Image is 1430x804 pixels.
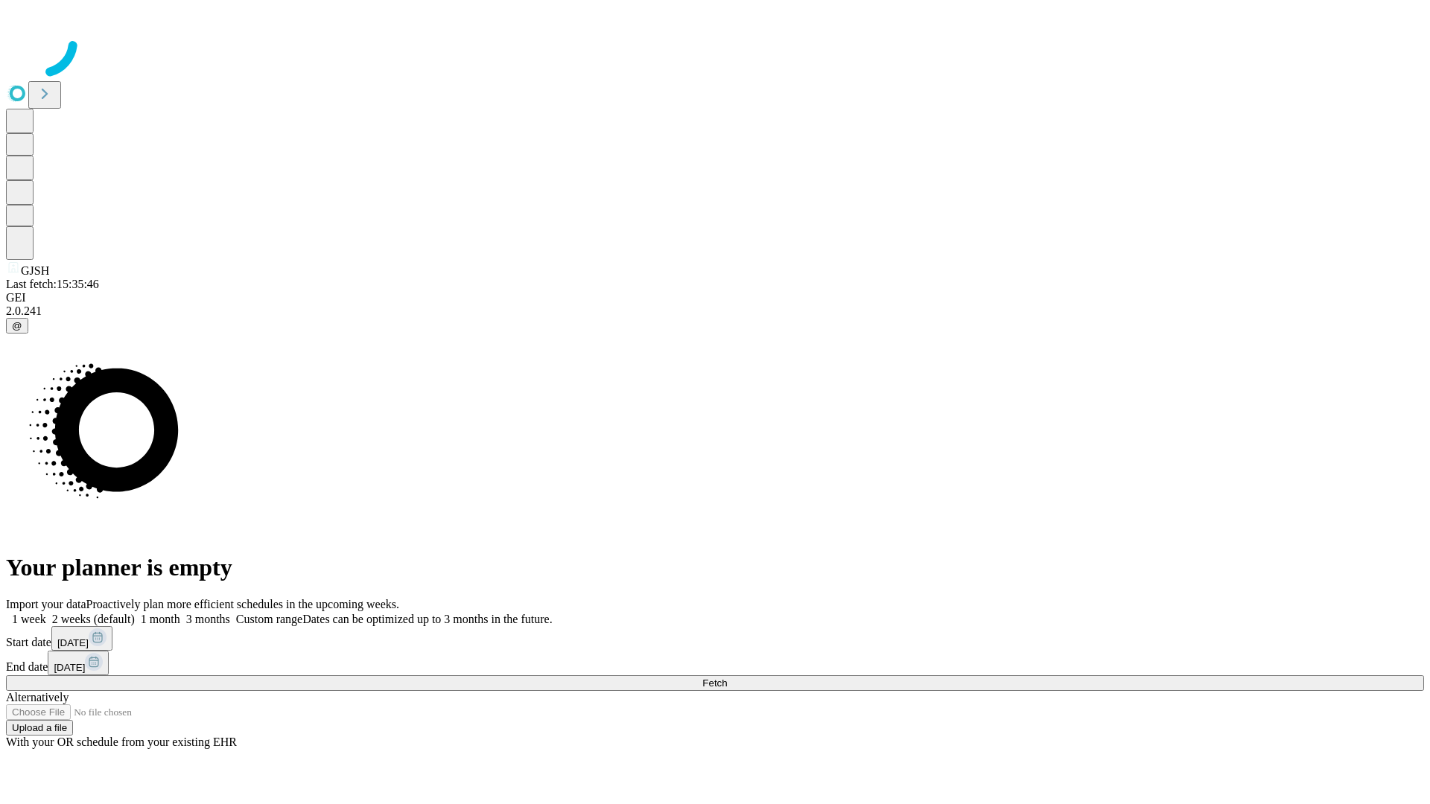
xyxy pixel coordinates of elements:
[12,320,22,331] span: @
[52,613,135,625] span: 2 weeks (default)
[6,736,237,748] span: With your OR schedule from your existing EHR
[6,720,73,736] button: Upload a file
[51,626,112,651] button: [DATE]
[21,264,49,277] span: GJSH
[6,675,1424,691] button: Fetch
[302,613,552,625] span: Dates can be optimized up to 3 months in the future.
[48,651,109,675] button: [DATE]
[6,554,1424,581] h1: Your planner is empty
[6,318,28,334] button: @
[141,613,180,625] span: 1 month
[6,291,1424,304] div: GEI
[6,651,1424,675] div: End date
[54,662,85,673] span: [DATE]
[86,598,399,610] span: Proactively plan more efficient schedules in the upcoming weeks.
[6,598,86,610] span: Import your data
[186,613,230,625] span: 3 months
[236,613,302,625] span: Custom range
[6,626,1424,651] div: Start date
[6,278,99,290] span: Last fetch: 15:35:46
[6,691,69,703] span: Alternatively
[6,304,1424,318] div: 2.0.241
[702,677,727,689] span: Fetch
[12,613,46,625] span: 1 week
[57,637,89,648] span: [DATE]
